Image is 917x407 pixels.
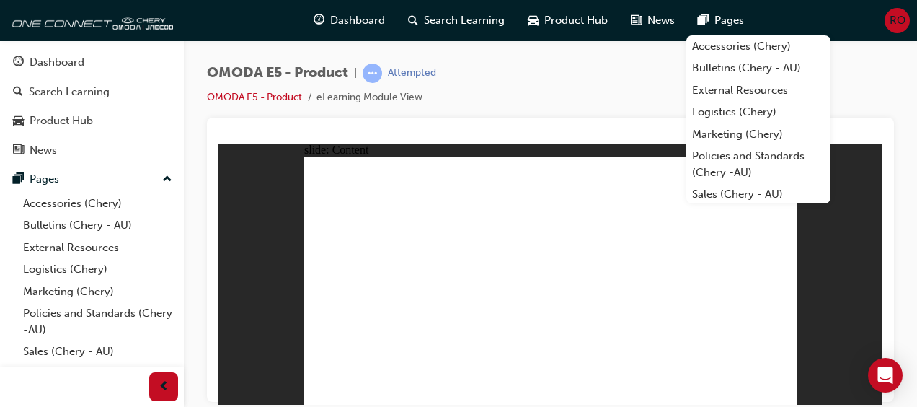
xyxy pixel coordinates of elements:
span: pages-icon [698,12,709,30]
div: Pages [30,171,59,188]
span: guage-icon [13,56,24,69]
a: guage-iconDashboard [302,6,397,35]
a: Logistics (Chery) [17,258,178,281]
span: | [354,65,357,82]
a: Policies and Standards (Chery -AU) [17,302,178,341]
span: Pages [714,12,744,29]
a: Bulletins (Chery - AU) [17,214,178,237]
a: Sales (Chery - AU) [17,341,178,363]
div: Open Intercom Messenger [868,358,903,393]
span: news-icon [631,12,642,30]
div: News [30,142,57,159]
a: Marketing (Chery) [17,281,178,303]
span: search-icon [408,12,418,30]
a: car-iconProduct Hub [516,6,619,35]
a: News [6,137,178,164]
a: Bulletins (Chery - AU) [686,57,830,79]
a: Search Learning [6,79,178,105]
span: OMODA E5 - Product [207,65,348,82]
span: pages-icon [13,173,24,186]
img: oneconnect [7,6,173,35]
a: news-iconNews [619,6,686,35]
div: Dashboard [30,54,84,71]
li: eLearning Module View [316,89,422,106]
span: learningRecordVerb_ATTEMPT-icon [363,64,382,83]
div: Attempted [388,66,436,80]
a: Product Hub [6,108,178,134]
a: pages-iconPages [686,6,756,35]
span: news-icon [13,144,24,157]
a: External Resources [686,79,830,102]
span: RO [890,12,905,29]
a: All Pages [17,363,178,385]
button: DashboardSearch LearningProduct HubNews [6,46,178,166]
span: guage-icon [314,12,324,30]
a: Marketing (Chery) [686,123,830,146]
span: News [647,12,675,29]
div: Search Learning [29,84,110,100]
span: Search Learning [424,12,505,29]
span: search-icon [13,86,23,99]
span: car-icon [528,12,539,30]
span: up-icon [162,170,172,189]
a: Accessories (Chery) [17,193,178,215]
div: Product Hub [30,113,93,129]
a: Sales (Chery - AU) [686,183,830,206]
a: search-iconSearch Learning [397,6,516,35]
span: Product Hub [544,12,608,29]
span: prev-icon [159,378,169,396]
a: External Resources [17,237,178,259]
span: car-icon [13,115,24,128]
button: RO [885,8,910,33]
button: Pages [6,166,178,193]
a: Policies and Standards (Chery -AU) [686,145,830,183]
a: Accessories (Chery) [686,35,830,58]
a: Logistics (Chery) [686,101,830,123]
a: Dashboard [6,49,178,76]
span: Dashboard [330,12,385,29]
a: OMODA E5 - Product [207,91,302,103]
